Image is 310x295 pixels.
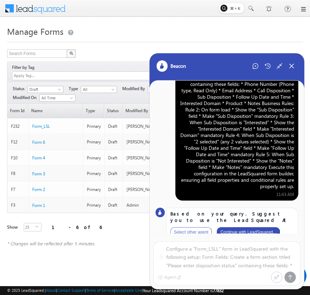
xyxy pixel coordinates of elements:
[87,186,101,193] div: Primary
[126,170,171,177] div: [PERSON_NAME]
[12,64,37,71] div: Filter by Tag
[32,202,45,209] a: Form 1
[126,139,171,145] div: [PERSON_NAME]
[11,170,25,177] div: F8
[87,170,101,177] div: Primary
[123,104,174,118] a: Modified By
[46,288,56,293] a: About
[7,240,227,247] div: * Changes will be reflected after 5 minutes.
[13,94,39,101] span: Modified On
[32,124,50,129] span: Form_LSL
[81,86,115,93] span: All
[126,123,171,130] div: [PERSON_NAME]
[11,186,25,193] div: F7
[29,104,83,118] a: Name
[9,66,129,213] textarea: Type your message and hit 'Enter'
[32,123,50,130] a: Form_LSL
[11,139,25,145] div: F12
[105,104,122,118] span: Status
[126,186,171,193] div: [PERSON_NAME]
[86,288,114,293] a: Terms of Service
[108,186,119,193] div: Draft
[83,104,104,118] span: Type
[213,288,224,293] span: 77832
[32,187,45,192] span: Form 2
[32,139,45,146] a: Form 6
[126,202,171,208] div: Admin
[32,155,45,161] a: Form 4
[37,37,119,47] div: Chat with us now
[7,104,28,118] a: Form Id
[12,37,30,47] img: d_60004797649_company_0_60004797649
[7,287,224,294] span: © 2025 LeadSquared | | | | |
[11,123,25,130] div: F232
[40,95,73,101] span: All Time
[7,224,18,230] div: Show
[11,202,25,208] div: F3
[108,170,119,177] div: Draft
[108,123,119,130] div: Draft
[143,288,224,293] span: Your Leadsquared Account Number is
[87,202,101,208] div: Primary
[108,202,119,208] div: Draft
[32,171,45,176] span: Form 3
[35,225,41,228] span: select
[69,51,73,55] img: Search
[115,288,142,293] a: Acceptable Use
[108,139,119,145] div: Draft
[108,155,119,161] div: Draft
[87,139,101,145] div: Primary
[52,223,102,231] div: 1 - 6 of 6
[87,123,101,130] div: Primary
[69,86,81,92] span: Type
[13,86,27,92] span: Status
[57,288,85,293] a: Contact Support
[122,86,148,92] span: Modified By
[87,155,101,161] div: Primary
[32,155,45,160] span: Form 4
[32,171,45,177] a: Form 3
[148,86,184,93] input: Type to Search
[13,73,55,79] input: Apply Tag...
[126,155,171,161] div: [PERSON_NAME]
[96,219,129,228] em: Start Chat
[81,86,117,93] a: All
[116,4,133,21] div: Minimize live chat window
[32,203,45,208] span: Form 1
[11,155,25,161] div: F10
[27,86,63,93] a: Draft
[24,223,35,231] span: 25
[28,86,61,93] span: Draft
[39,94,75,102] a: All Time
[32,186,45,193] a: Form 2
[7,26,63,37] span: Manage Forms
